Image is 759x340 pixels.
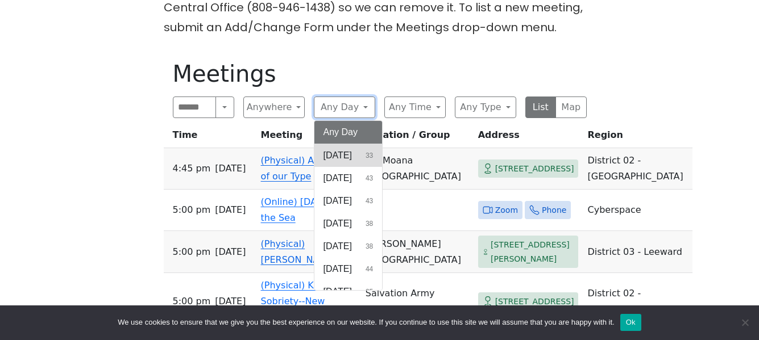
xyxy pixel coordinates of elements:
button: [DATE]38 results [314,235,383,258]
span: 5:00 PM [173,293,211,309]
button: [DATE]38 results [314,212,383,235]
span: [DATE] [323,285,352,299]
button: Any Day [314,121,383,144]
span: [STREET_ADDRESS][PERSON_NAME] [491,238,574,266]
span: 44 results [366,264,373,274]
a: (Physical) Alcoholics of our Type [261,155,354,182]
span: Zoom [495,203,518,217]
span: [DATE] [323,240,352,253]
input: Search [173,96,217,118]
button: Anywhere [243,96,305,118]
button: Any Day [314,96,375,118]
span: 38 results [366,241,373,251]
span: [DATE] [215,202,246,218]
th: Time [164,127,256,148]
span: 4:45 PM [173,161,211,177]
td: Ala Moana [GEOGRAPHIC_DATA] [361,148,474,190]
span: 43 results [366,173,373,183]
th: Region [583,127,692,148]
td: District 03 - Leeward [583,231,692,273]
span: Phone [542,203,566,217]
th: Meeting [256,127,361,148]
span: 5:00 PM [173,244,211,260]
button: Map [555,96,587,118]
span: No [739,317,750,328]
button: List [525,96,557,118]
span: [DATE] [323,149,352,162]
th: Location / Group [361,127,474,148]
button: Any Type [455,96,516,118]
span: [DATE] [323,171,352,185]
span: [DATE] [215,293,246,309]
span: [DATE] [323,217,352,230]
a: (Physical) [PERSON_NAME] [261,238,337,265]
span: [DATE] [323,262,352,276]
span: [DATE] [323,194,352,208]
td: Salvation Army Kauluela Mission [361,273,474,330]
a: (Physical) Kalihi Sobriety--New location! [261,280,333,322]
span: 35 results [366,287,373,297]
button: [DATE]35 results [314,280,383,303]
span: [STREET_ADDRESS] [495,295,574,309]
span: 38 results [366,219,373,229]
td: District 02 - [GEOGRAPHIC_DATA] [583,148,692,190]
span: [DATE] [215,161,246,177]
button: [DATE]43 results [314,167,383,190]
a: (Online) [DATE] by the Sea [261,196,345,223]
button: [DATE]44 results [314,258,383,280]
button: Ok [620,314,641,331]
th: Address [474,127,583,148]
button: Search [215,96,234,118]
span: [STREET_ADDRESS] [495,162,574,176]
button: Any Time [384,96,446,118]
span: We use cookies to ensure that we give you the best experience on our website. If you continue to ... [118,317,614,328]
button: [DATE]33 results [314,144,383,167]
span: 43 results [366,196,373,206]
button: [DATE]43 results [314,190,383,212]
span: [DATE] [215,244,246,260]
div: Any Day [314,120,383,291]
h1: Meetings [173,60,587,87]
td: Cyberspace [583,190,692,231]
span: 5:00 PM [173,202,211,218]
span: 33 results [366,150,373,161]
td: District 02 - [GEOGRAPHIC_DATA] [583,273,692,330]
td: [PERSON_NAME][GEOGRAPHIC_DATA] [361,231,474,273]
